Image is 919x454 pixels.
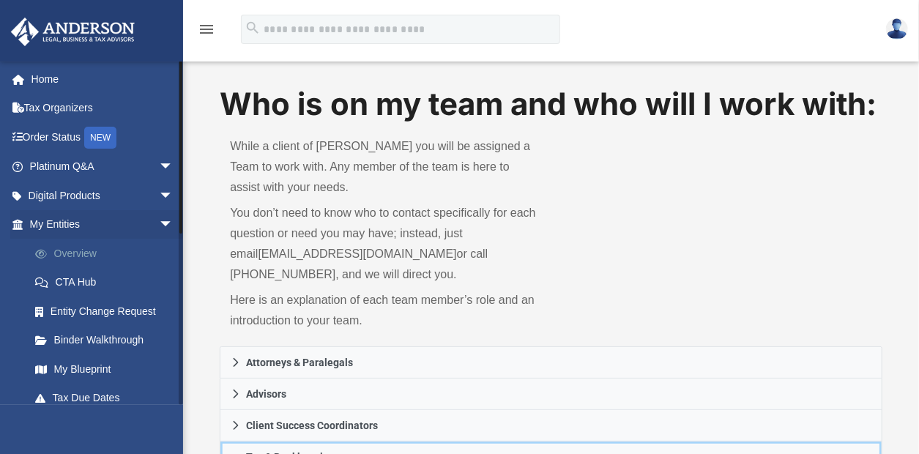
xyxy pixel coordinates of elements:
div: NEW [84,127,116,149]
a: Home [10,64,196,94]
a: Entity Change Request [21,297,196,326]
a: menu [198,28,215,38]
span: arrow_drop_down [159,152,188,182]
span: Attorneys & Paralegals [246,357,353,368]
span: arrow_drop_down [159,181,188,211]
p: You don’t need to know who to contact specifically for each question or need you may have; instea... [230,203,540,285]
img: User Pic [886,18,908,40]
p: While a client of [PERSON_NAME] you will be assigned a Team to work with. Any member of the team ... [230,136,540,198]
a: Platinum Q&Aarrow_drop_down [10,152,196,182]
i: search [245,20,261,36]
a: Binder Walkthrough [21,326,196,355]
span: Client Success Coordinators [246,420,378,431]
a: My Entitiesarrow_drop_down [10,210,196,239]
span: arrow_drop_down [159,210,188,240]
a: Tax Due Dates [21,384,196,413]
a: Attorneys & Paralegals [220,346,882,379]
a: Order StatusNEW [10,122,196,152]
i: menu [198,21,215,38]
a: Overview [21,239,196,268]
a: My Blueprint [21,354,188,384]
a: Client Success Coordinators [220,410,882,442]
span: Advisors [246,389,286,399]
a: [EMAIL_ADDRESS][DOMAIN_NAME] [258,248,456,260]
a: Advisors [220,379,882,410]
a: Digital Productsarrow_drop_down [10,181,196,210]
h1: Who is on my team and who will I work with: [220,83,882,126]
p: Here is an explanation of each team member’s role and an introduction to your team. [230,290,540,331]
img: Anderson Advisors Platinum Portal [7,18,139,46]
a: Tax Organizers [10,94,196,123]
a: CTA Hub [21,268,196,297]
